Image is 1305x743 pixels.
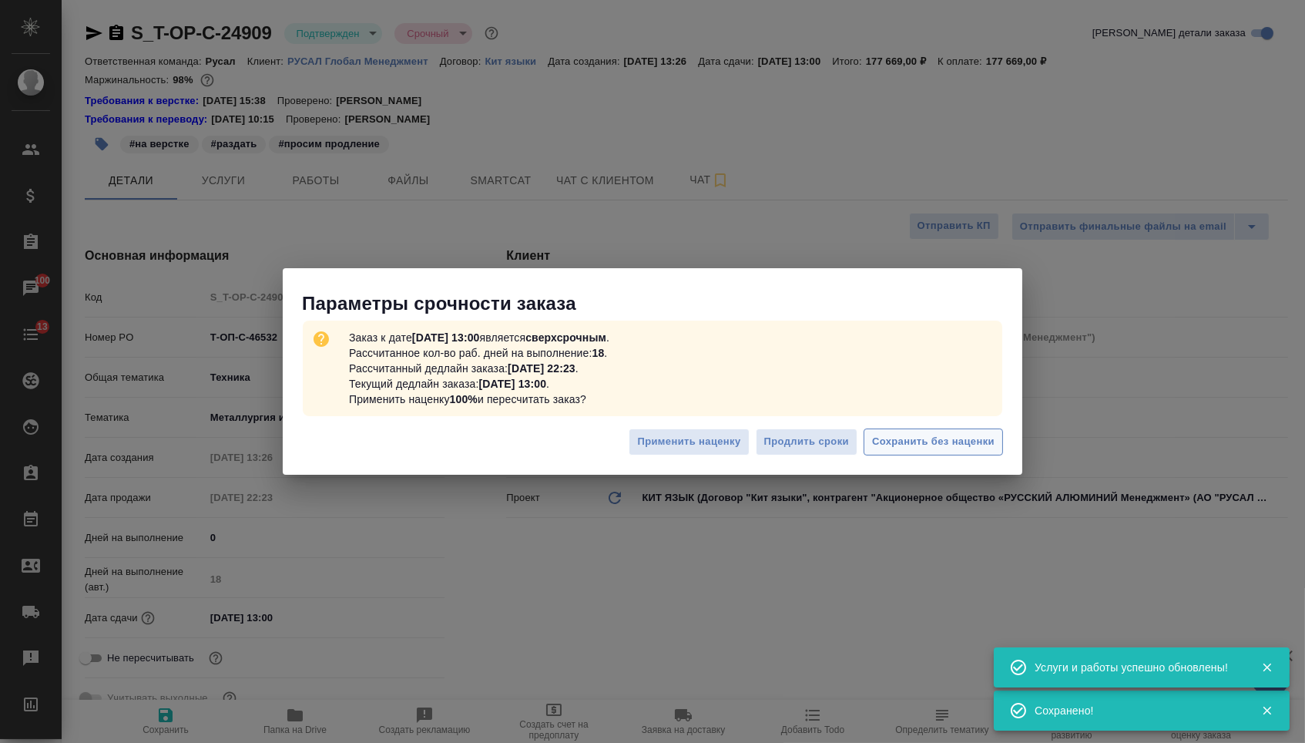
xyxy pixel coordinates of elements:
[637,433,740,451] span: Применить наценку
[525,331,606,344] b: сверхсрочным
[1035,660,1238,675] div: Услуги и работы успешно обновлены!
[412,331,480,344] b: [DATE] 13:00
[756,429,857,456] button: Продлить сроки
[1035,703,1238,718] div: Сохранено!
[592,347,605,359] b: 18
[1251,704,1283,718] button: Закрыть
[629,429,749,456] button: Применить наценку
[450,393,478,405] b: 100%
[478,378,546,390] b: [DATE] 13:00
[343,324,616,413] p: Заказ к дате является . Рассчитанное кол-во раб. дней на выполнение: . Рассчитанный дедлайн заказ...
[302,291,1022,316] p: Параметры срочности заказа
[1251,661,1283,674] button: Закрыть
[508,362,575,375] b: [DATE] 22:23
[872,433,995,451] span: Сохранить без наценки
[764,433,849,451] span: Продлить сроки
[864,429,1003,456] button: Сохранить без наценки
